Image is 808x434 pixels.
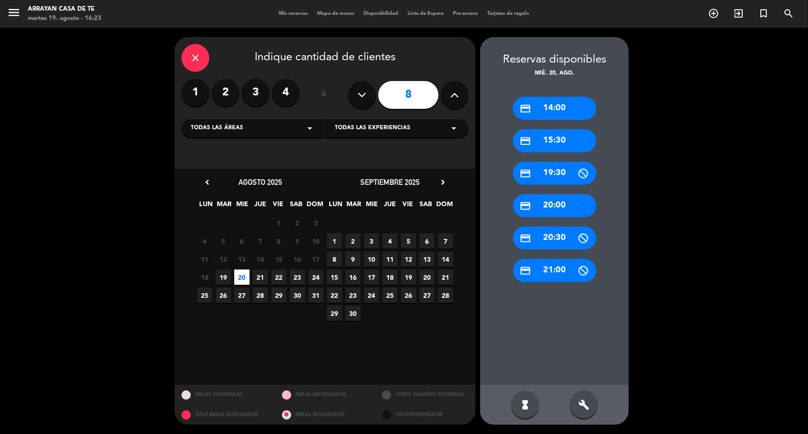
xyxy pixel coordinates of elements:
[758,8,769,19] i: turned_in_not
[578,399,589,410] i: build
[364,252,379,267] span: 10
[199,199,214,214] span: LUN
[513,259,596,282] div: 21:00
[271,199,286,214] span: VIE
[420,233,435,249] span: 6
[191,124,243,133] span: Todas las áreas
[346,199,362,214] span: MAR
[197,233,213,249] span: 4
[375,385,476,405] div: OTROS TAMAÑOS DIPONIBLES
[182,79,209,107] label: 1
[308,270,324,285] span: 24
[290,215,305,231] span: 2
[271,252,287,267] span: 15
[197,252,213,267] span: 11
[327,288,342,303] span: 22
[175,405,275,425] div: SOLO MESAS BLOQUEADAS
[28,14,101,23] div: martes 19. agosto - 16:23
[197,270,213,285] span: 18
[520,399,531,410] i: hourglass_full
[217,199,232,214] span: MAR
[480,69,629,78] div: mié. 20, ago.
[401,270,416,285] span: 19
[513,129,596,152] div: 15:30
[520,103,532,114] i: credit_card
[345,252,361,267] span: 9
[234,288,250,303] span: 27
[275,385,376,405] div: MESAS RESTRINGIDAS
[242,79,269,107] label: 3
[197,288,213,303] span: 25
[438,270,453,285] span: 21
[28,5,101,14] div: Arrayan Casa de Te
[382,252,398,267] span: 11
[271,215,287,231] span: 1
[364,199,380,214] span: MIE
[359,11,403,16] span: Disponibilidad
[345,288,361,303] span: 23
[382,199,398,214] span: JUE
[304,123,315,134] i: arrow_drop_down
[420,252,435,267] span: 13
[216,288,231,303] span: 26
[216,270,231,285] span: 19
[307,199,322,214] span: DOM
[7,6,21,19] i: menu
[327,233,342,249] span: 1
[271,233,287,249] span: 8
[290,270,305,285] span: 23
[182,44,469,72] div: Indique cantidad de clientes
[382,270,398,285] span: 18
[438,233,453,249] span: 7
[308,215,324,231] span: 3
[289,199,304,214] span: SAB
[309,79,339,111] div: ó
[708,8,719,19] i: add_circle_outline
[360,177,420,187] span: septiembre 2025
[212,79,239,107] label: 2
[238,177,282,187] span: agosto 2025
[234,252,250,267] span: 13
[234,233,250,249] span: 6
[401,252,416,267] span: 12
[437,199,452,214] span: DOM
[253,233,268,249] span: 7
[290,288,305,303] span: 30
[216,252,231,267] span: 12
[438,177,448,187] i: chevron_right
[290,252,305,267] span: 16
[401,233,416,249] span: 5
[364,288,379,303] span: 24
[438,252,453,267] span: 14
[275,405,376,425] div: MESAS BLOQUEADAS
[401,288,416,303] span: 26
[513,194,596,217] div: 20:00
[274,11,313,16] span: Mis reservas
[313,11,359,16] span: Mapa de mesas
[335,124,410,133] span: Todas las experiencias
[327,270,342,285] span: 15
[253,288,268,303] span: 28
[513,226,596,250] div: 20:30
[513,97,596,120] div: 14:00
[308,233,324,249] span: 10
[733,8,744,19] i: exit_to_app
[438,288,453,303] span: 28
[272,79,300,107] label: 4
[234,270,250,285] span: 20
[308,288,324,303] span: 31
[520,200,532,212] i: credit_card
[420,288,435,303] span: 27
[403,11,448,16] span: Lista de Espera
[253,252,268,267] span: 14
[513,162,596,185] div: 19:30
[345,233,361,249] span: 2
[401,199,416,214] span: VIE
[364,233,379,249] span: 3
[235,199,250,214] span: MIE
[382,288,398,303] span: 25
[271,288,287,303] span: 29
[520,168,532,179] i: credit_card
[364,270,379,285] span: 17
[783,8,794,19] i: search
